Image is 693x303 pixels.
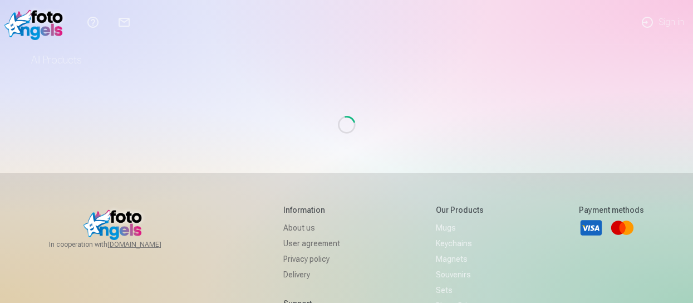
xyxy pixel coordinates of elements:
[283,204,340,216] h5: Information
[107,240,188,249] a: [DOMAIN_NAME]
[579,216,603,240] a: Visa
[283,236,340,251] a: User agreement
[436,236,484,251] a: Keychains
[610,216,635,240] a: Mastercard
[436,282,484,298] a: Sets
[283,267,340,282] a: Delivery
[579,204,644,216] h5: Payment methods
[4,4,68,40] img: /fa1
[436,220,484,236] a: Mugs
[436,251,484,267] a: Magnets
[436,204,484,216] h5: Our products
[283,220,340,236] a: About us
[283,251,340,267] a: Privacy policy
[436,267,484,282] a: Souvenirs
[49,240,188,249] span: In cooperation with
